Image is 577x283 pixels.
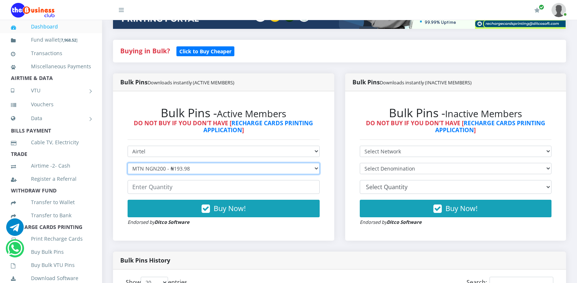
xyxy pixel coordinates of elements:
[176,46,234,55] a: Click to Buy Cheaper
[134,119,313,134] strong: DO NOT BUY IF YOU DON'T HAVE [ ]
[445,107,522,120] small: Inactive Members
[11,230,91,247] a: Print Recharge Cards
[11,257,91,274] a: Buy Bulk VTU Pins
[387,219,422,225] strong: Ditco Software
[11,207,91,224] a: Transfer to Bank
[360,219,422,225] small: Endorsed by
[203,119,313,134] a: RECHARGE CARDS PRINTING APPLICATION
[360,106,552,120] h2: Bulk Pins -
[179,48,231,55] b: Click to Buy Cheaper
[11,134,91,151] a: Cable TV, Electricity
[120,256,170,264] strong: Bulk Pins History
[11,171,91,187] a: Register a Referral
[11,244,91,260] a: Buy Bulk Pins
[445,203,477,213] span: Buy Now!
[214,203,246,213] span: Buy Now!
[534,7,540,13] i: Renew/Upgrade Subscription
[128,219,190,225] small: Endorsed by
[61,37,76,43] b: 7,968.52
[435,119,545,134] a: RECHARGE CARDS PRINTING APPLICATION
[128,200,320,217] button: Buy Now!
[352,78,472,86] strong: Bulk Pins
[155,219,190,225] strong: Ditco Software
[11,157,91,174] a: Airtime -2- Cash
[366,119,545,134] strong: DO NOT BUY IF YOU DON'T HAVE [ ]
[11,31,91,49] a: Fund wallet[7,968.52]
[11,81,91,100] a: VTU
[11,58,91,75] a: Miscellaneous Payments
[11,3,55,18] img: Logo
[11,45,91,62] a: Transactions
[551,3,566,17] img: User
[539,4,544,10] span: Renew/Upgrade Subscription
[11,194,91,211] a: Transfer to Wallet
[11,109,91,127] a: Data
[7,245,22,257] a: Chat for support
[120,46,170,55] strong: Buying in Bulk?
[11,96,91,113] a: Vouchers
[120,78,234,86] strong: Bulk Pins
[380,79,472,86] small: Downloads instantly (INACTIVE MEMBERS)
[6,224,24,236] a: Chat for support
[59,37,78,43] small: [ ]
[148,79,234,86] small: Downloads instantly (ACTIVE MEMBERS)
[128,106,320,120] h2: Bulk Pins -
[217,107,286,120] small: Active Members
[128,180,320,194] input: Enter Quantity
[11,18,91,35] a: Dashboard
[360,200,552,217] button: Buy Now!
